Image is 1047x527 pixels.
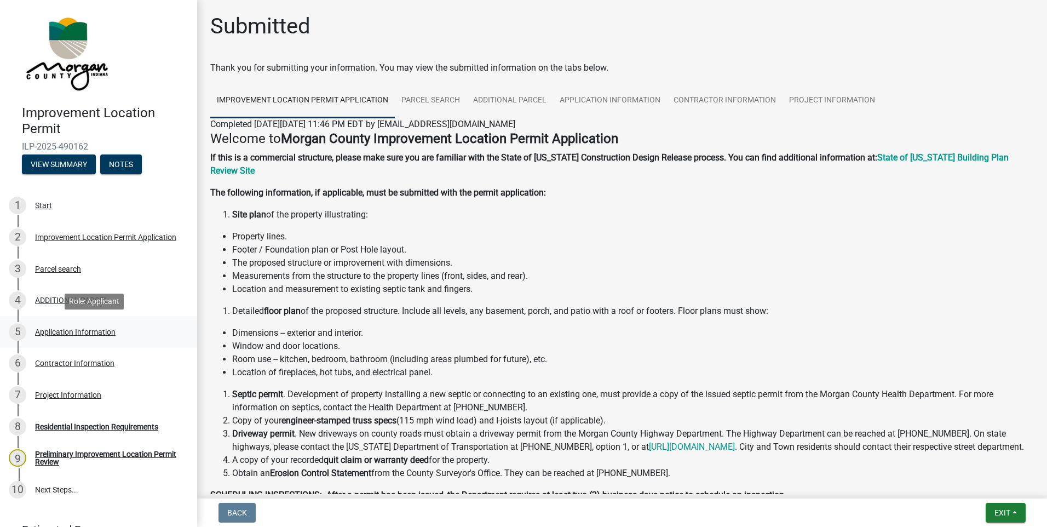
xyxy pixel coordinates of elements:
li: Location and measurement to existing septic tank and fingers. [232,283,1034,296]
button: Exit [986,503,1026,523]
div: Thank you for submitting your information. You may view the submitted information on the tabs below. [210,61,1034,75]
button: View Summary [22,154,96,174]
strong: quit claim or warranty deed [324,455,429,465]
li: of the property illustrating: [232,208,1034,221]
strong: Morgan County Improvement Location Permit Application [281,131,618,146]
div: 4 [9,291,26,309]
div: ADDITIONAL PARCEL [35,296,108,304]
button: Notes [100,154,142,174]
li: Window and door locations. [232,340,1034,353]
a: Project Information [783,83,882,118]
a: ADDITIONAL PARCEL [467,83,553,118]
span: Exit [994,508,1010,517]
div: Application Information [35,328,116,336]
li: Location of fireplaces, hot tubs, and electrical panel. [232,366,1034,379]
div: Project Information [35,391,101,399]
div: Role: Applicant [65,294,124,310]
a: Parcel search [395,83,467,118]
li: Obtain an from the County Surveyor's Office. They can be reached at [PHONE_NUMBER]. [232,467,1034,480]
a: State of [US_STATE] Building Plan Review Site [210,152,1009,176]
li: Property lines. [232,230,1034,243]
div: 6 [9,354,26,372]
div: 1 [9,197,26,214]
div: 2 [9,228,26,246]
li: Footer / Foundation plan or Post Hole layout. [232,243,1034,256]
li: . New driveways on county roads must obtain a driveway permit from the Morgan County Highway Depa... [232,427,1034,454]
div: Residential Inspection Requirements [35,423,158,431]
strong: Driveway permit [232,428,295,439]
span: ILP-2025-490162 [22,141,175,152]
h4: Welcome to [210,131,1034,147]
div: 7 [9,386,26,404]
li: Copy of your (115 mph wind load) and I-joists layout (if applicable). [232,414,1034,427]
a: Contractor Information [667,83,783,118]
div: 10 [9,481,26,499]
div: Parcel search [35,265,81,273]
div: Contractor Information [35,359,114,367]
strong: engineer-stamped truss specs [281,415,396,426]
div: Preliminary Improvement Location Permit Review [35,450,180,466]
button: Back [218,503,256,523]
img: Morgan County, Indiana [22,12,110,94]
a: Improvement Location Permit Application [210,83,395,118]
strong: The following information, if applicable, must be submitted with the permit application: [210,187,546,198]
li: . Development of property installing a new septic or connecting to an existing one, must provide ... [232,388,1034,414]
a: Application Information [553,83,667,118]
strong: Erosion Control Statement [270,468,371,478]
li: Room use -- kitchen, bedroom, bathroom (including areas plumbed for future), etc. [232,353,1034,366]
wm-modal-confirm: Summary [22,161,96,169]
a: [URL][DOMAIN_NAME] [649,442,735,452]
li: A copy of your recorded for the property. [232,454,1034,467]
div: 5 [9,323,26,341]
span: Back [227,508,247,517]
li: Dimensions -- exterior and interior. [232,326,1034,340]
strong: SCHEDULING INSPECTIONS: After a permit has been issued, the Department requires at least two (2) ... [210,490,786,500]
div: Improvement Location Permit Application [35,233,176,241]
strong: Site plan [232,209,266,220]
h4: Improvement Location Permit [22,105,188,137]
li: Measurements from the structure to the property lines (front, sides, and rear). [232,270,1034,283]
div: 9 [9,449,26,467]
h1: Submitted [210,13,310,39]
span: Completed [DATE][DATE] 11:46 PM EDT by [EMAIL_ADDRESS][DOMAIN_NAME] [210,119,515,129]
strong: Septic permit [232,389,283,399]
div: 8 [9,418,26,436]
li: Detailed of the proposed structure. Include all levels, any basement, porch, and patio with a roo... [232,305,1034,318]
strong: floor plan [264,306,301,316]
div: 3 [9,260,26,278]
div: Start [35,202,52,209]
strong: If this is a commercial structure, please make sure you are familiar with the State of [US_STATE]... [210,152,877,163]
li: The proposed structure or improvement with dimensions. [232,256,1034,270]
wm-modal-confirm: Notes [100,161,142,169]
